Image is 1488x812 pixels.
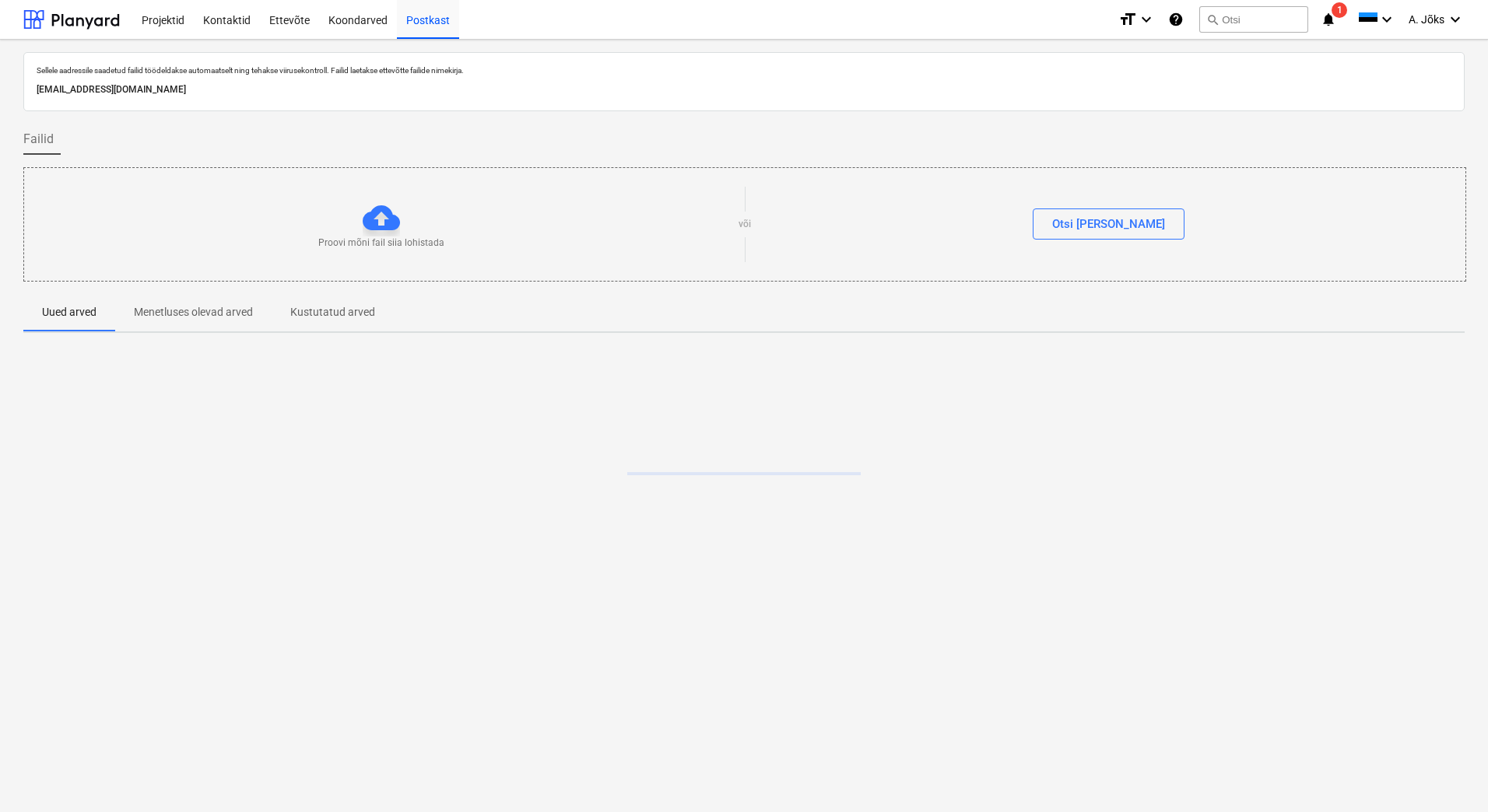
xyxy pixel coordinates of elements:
div: Proovi mõni fail siia lohistadavõiOtsi [PERSON_NAME] [23,167,1466,282]
button: Otsi [PERSON_NAME] [1033,208,1184,240]
i: notifications [1321,10,1336,29]
span: 1 [1332,2,1347,18]
span: A. Jõks [1409,13,1444,26]
p: Proovi mõni fail siia lohistada [318,236,444,250]
p: Uued arved [42,304,97,320]
i: format_size [1118,10,1137,29]
p: Menetluses olevad arved [134,304,253,320]
p: või [739,218,751,231]
i: Abikeskus [1168,10,1184,29]
iframe: Chat Widget [1410,737,1488,812]
i: keyboard_arrow_down [1446,10,1465,29]
p: Sellele aadressile saadetud failid töödeldakse automaatselt ning tehakse viirusekontroll. Failid ... [37,65,1451,75]
p: [EMAIL_ADDRESS][DOMAIN_NAME] [37,82,1451,98]
i: keyboard_arrow_down [1377,10,1396,29]
i: keyboard_arrow_down [1137,10,1156,29]
button: Otsi [1199,6,1308,33]
span: Failid [23,130,54,149]
div: Otsi [PERSON_NAME] [1052,214,1165,234]
p: Kustutatud arved [290,304,375,320]
span: search [1206,13,1219,26]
